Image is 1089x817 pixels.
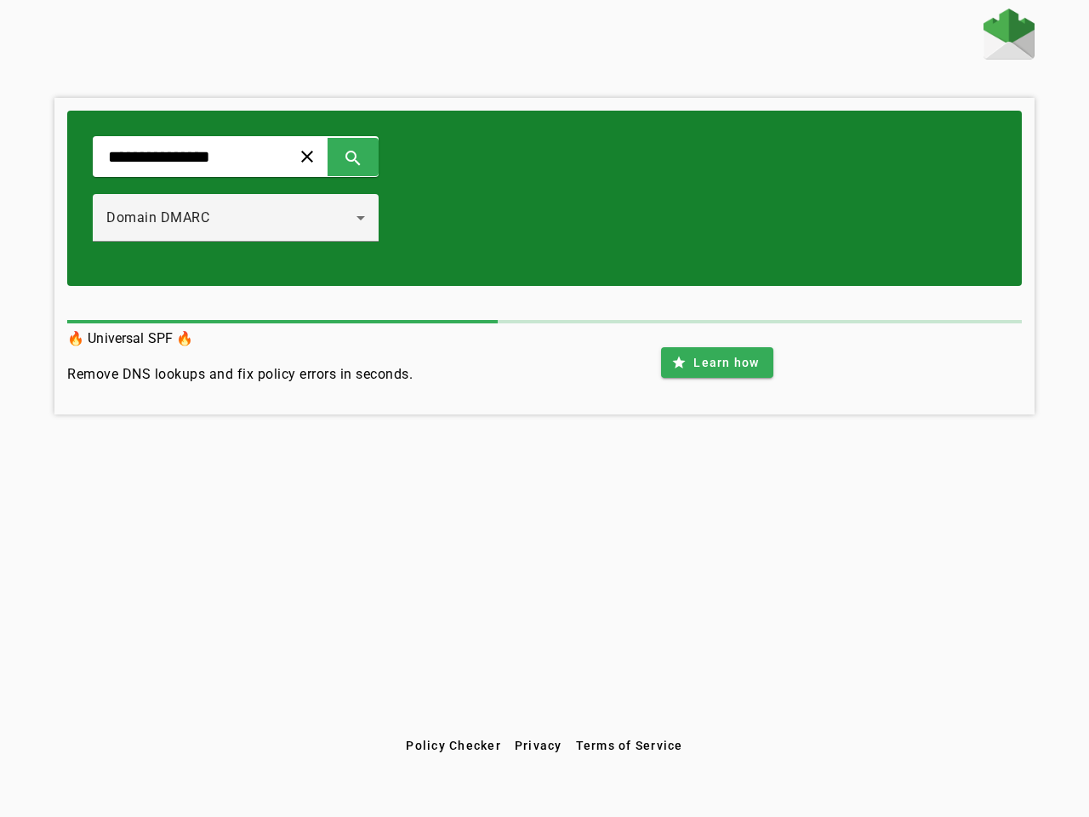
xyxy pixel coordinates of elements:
span: Domain DMARC [106,209,209,226]
span: Terms of Service [576,739,683,752]
h3: 🔥 Universal SPF 🔥 [67,327,413,351]
img: Fraudmarc Logo [984,9,1035,60]
button: Terms of Service [569,730,690,761]
a: Home [984,9,1035,64]
button: Learn how [661,347,773,378]
button: Policy Checker [399,730,508,761]
span: Privacy [515,739,562,752]
span: Policy Checker [406,739,501,752]
h4: Remove DNS lookups and fix policy errors in seconds. [67,364,413,385]
span: Learn how [693,354,759,371]
button: Privacy [508,730,569,761]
